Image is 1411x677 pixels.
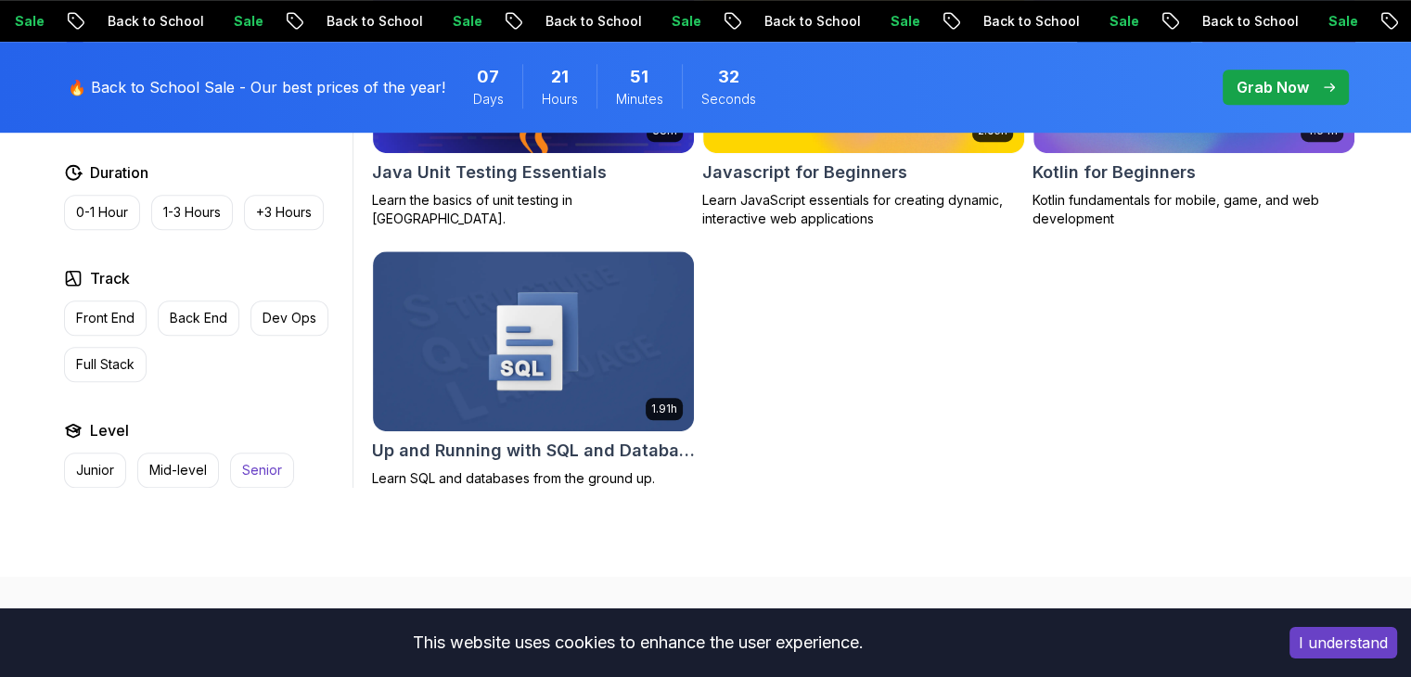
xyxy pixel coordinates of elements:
[542,90,578,109] span: Hours
[701,90,756,109] span: Seconds
[68,76,445,98] p: 🔥 Back to School Sale - Our best prices of the year!
[1077,12,1136,31] p: Sale
[163,203,221,222] p: 1-3 Hours
[137,453,219,488] button: Mid-level
[702,191,1025,228] p: Learn JavaScript essentials for creating dynamic, interactive web applications
[373,251,694,431] img: Up and Running with SQL and Databases card
[158,300,239,336] button: Back End
[1170,12,1296,31] p: Back to School
[420,12,480,31] p: Sale
[1289,627,1397,658] button: Accept cookies
[76,203,128,222] p: 0-1 Hour
[372,250,695,488] a: Up and Running with SQL and Databases card1.91hUp and Running with SQL and DatabasesLearn SQL and...
[244,195,324,230] button: +3 Hours
[90,267,130,289] h2: Track
[639,12,699,31] p: Sale
[372,438,695,464] h2: Up and Running with SQL and Databases
[76,309,135,327] p: Front End
[1033,191,1355,228] p: Kotlin fundamentals for mobile, game, and web development
[230,453,294,488] button: Senior
[858,12,917,31] p: Sale
[64,453,126,488] button: Junior
[294,12,420,31] p: Back to School
[616,90,663,109] span: Minutes
[513,12,639,31] p: Back to School
[951,12,1077,31] p: Back to School
[76,355,135,374] p: Full Stack
[90,161,148,184] h2: Duration
[372,191,695,228] p: Learn the basics of unit testing in [GEOGRAPHIC_DATA].
[1296,12,1355,31] p: Sale
[718,64,739,90] span: 32 Seconds
[242,461,282,479] p: Senior
[256,203,312,222] p: +3 Hours
[64,300,147,336] button: Front End
[372,469,695,488] p: Learn SQL and databases from the ground up.
[551,64,569,90] span: 21 Hours
[75,12,201,31] p: Back to School
[263,309,316,327] p: Dev Ops
[76,461,114,479] p: Junior
[250,300,328,336] button: Dev Ops
[90,419,129,441] h2: Level
[372,160,607,185] h2: Java Unit Testing Essentials
[14,622,1262,663] div: This website uses cookies to enhance the user experience.
[64,195,140,230] button: 0-1 Hour
[630,64,648,90] span: 51 Minutes
[651,402,677,416] p: 1.91h
[473,90,504,109] span: Days
[170,309,227,327] p: Back End
[732,12,858,31] p: Back to School
[1033,160,1196,185] h2: Kotlin for Beginners
[149,461,207,479] p: Mid-level
[201,12,261,31] p: Sale
[151,195,233,230] button: 1-3 Hours
[64,347,147,382] button: Full Stack
[1237,76,1309,98] p: Grab Now
[702,160,907,185] h2: Javascript for Beginners
[477,64,499,90] span: 7 Days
